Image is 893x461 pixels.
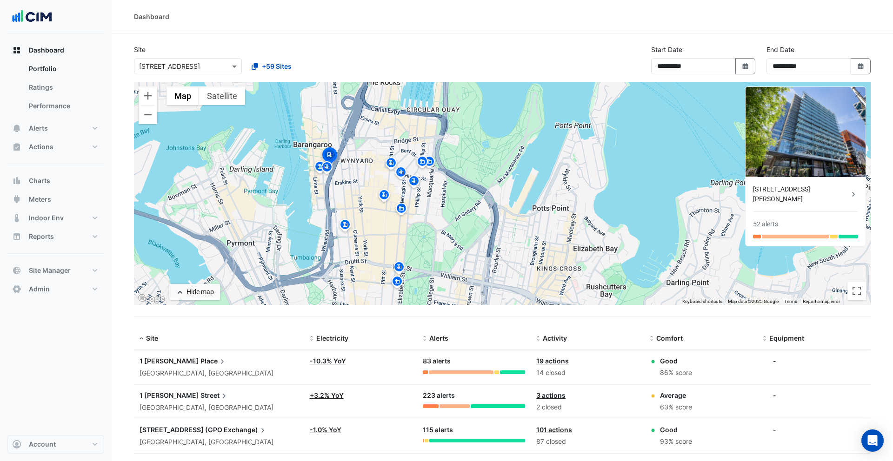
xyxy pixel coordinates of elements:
[7,261,104,280] button: Site Manager
[21,97,104,115] a: Performance
[313,160,327,176] img: site-pin.svg
[423,425,525,435] div: 115 alerts
[140,426,222,434] span: [STREET_ADDRESS] (GPO
[12,213,21,223] app-icon: Indoor Env
[140,402,299,413] div: [GEOGRAPHIC_DATA], [GEOGRAPHIC_DATA]
[310,357,346,365] a: -10.3% YoY
[728,299,779,304] span: Map data ©2025 Google
[140,368,299,379] div: [GEOGRAPHIC_DATA], [GEOGRAPHIC_DATA]
[29,176,50,185] span: Charts
[656,334,683,342] span: Comfort
[861,429,884,452] div: Open Intercom Messenger
[773,425,776,435] div: -
[753,184,849,204] div: [STREET_ADDRESS][PERSON_NAME]
[536,391,566,399] a: 3 actions
[390,275,405,291] img: site-pin.svg
[12,284,21,294] app-icon: Admin
[11,7,53,26] img: Company Logo
[746,87,866,177] img: 10 Shelley Street
[7,119,104,138] button: Alerts
[139,105,157,124] button: Zoom out
[429,334,448,342] span: Alerts
[415,155,430,171] img: site-pin.svg
[338,218,353,234] img: site-pin.svg
[29,284,50,294] span: Admin
[536,357,569,365] a: 19 actions
[12,142,21,151] app-icon: Actions
[857,62,865,70] fa-icon: Select Date
[660,425,692,435] div: Good
[7,435,104,454] button: Account
[134,45,146,54] label: Site
[140,391,199,399] span: 1 [PERSON_NAME]
[200,356,227,366] span: Place
[407,174,421,191] img: site-pin.svg
[29,46,64,55] span: Dashboard
[136,293,167,305] img: Google
[7,190,104,209] button: Meters
[536,426,572,434] a: 101 actions
[753,219,778,229] div: 52 alerts
[7,171,104,190] button: Charts
[12,266,21,275] app-icon: Site Manager
[29,142,53,151] span: Actions
[7,59,104,119] div: Dashboard
[766,45,794,54] label: End Date
[310,391,344,399] a: +3.2% YoY
[7,209,104,227] button: Indoor Env
[660,390,692,400] div: Average
[536,436,639,447] div: 87 closed
[394,202,409,218] img: site-pin.svg
[200,390,229,401] span: Street
[769,334,804,342] span: Equipment
[224,425,267,435] span: Exchange)
[29,213,64,223] span: Indoor Env
[651,45,682,54] label: Start Date
[169,284,220,300] button: Hide map
[140,357,199,365] span: 1 [PERSON_NAME]
[7,227,104,246] button: Reports
[7,41,104,59] button: Dashboard
[21,59,104,78] a: Portfolio
[377,188,392,204] img: site-pin.svg
[741,62,750,70] fa-icon: Select Date
[784,299,797,304] a: Terms (opens in new tab)
[316,334,348,342] span: Electricity
[167,86,199,105] button: Show street map
[29,266,71,275] span: Site Manager
[423,356,525,367] div: 83 alerts
[262,61,292,71] span: +59 Sites
[29,232,54,241] span: Reports
[536,368,639,378] div: 14 closed
[320,160,334,177] img: site-pin.svg
[136,293,167,305] a: Click to see this area on Google Maps
[7,280,104,298] button: Admin
[12,124,21,133] app-icon: Alerts
[12,176,21,185] app-icon: Charts
[803,299,840,304] a: Report a map error
[320,146,340,168] img: site-pin-selected.svg
[134,12,169,21] div: Dashboard
[384,156,399,172] img: site-pin.svg
[29,195,51,204] span: Meters
[21,78,104,97] a: Ratings
[29,440,56,449] span: Account
[392,260,407,277] img: site-pin.svg
[187,287,214,297] div: Hide map
[146,334,158,342] span: Site
[139,86,157,105] button: Zoom in
[12,195,21,204] app-icon: Meters
[847,282,866,300] button: Toggle fullscreen view
[773,390,776,400] div: -
[7,138,104,156] button: Actions
[660,402,692,413] div: 63% score
[660,356,692,366] div: Good
[682,298,722,305] button: Keyboard shortcuts
[543,334,567,342] span: Activity
[536,402,639,413] div: 2 closed
[773,356,776,366] div: -
[660,368,692,378] div: 86% score
[393,165,408,182] img: site-pin.svg
[140,437,299,448] div: [GEOGRAPHIC_DATA], [GEOGRAPHIC_DATA]
[29,124,48,133] span: Alerts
